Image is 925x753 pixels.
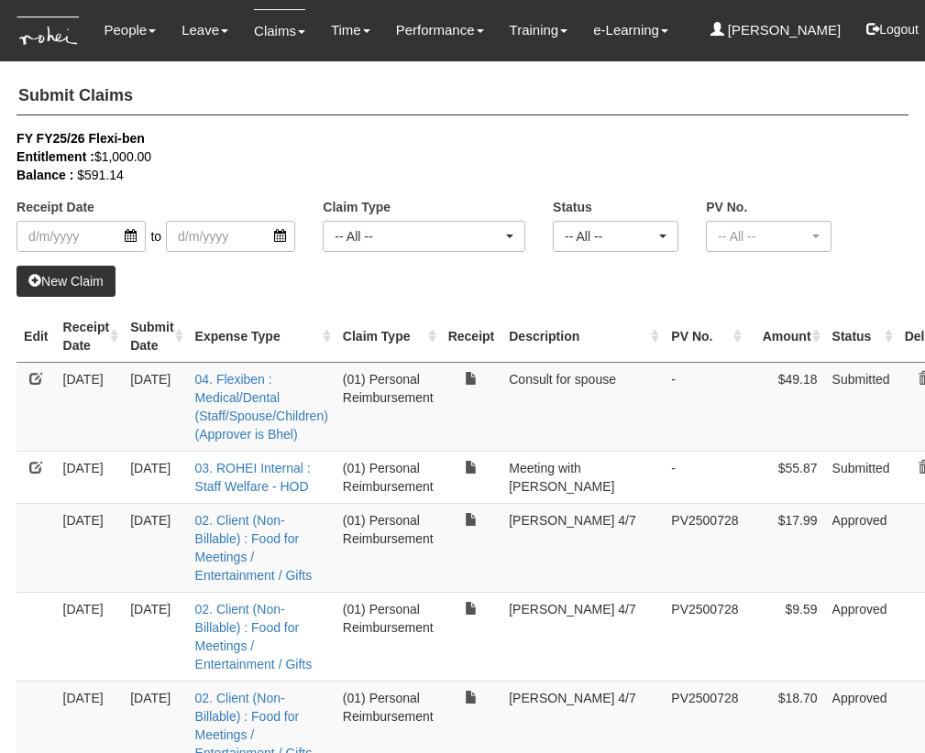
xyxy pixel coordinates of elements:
a: People [104,9,156,51]
a: Training [510,9,568,51]
td: [DATE] [123,362,187,451]
label: Receipt Date [17,198,94,216]
label: Claim Type [323,198,391,216]
a: 03. ROHEI Internal : Staff Welfare - HOD [195,461,311,494]
td: [DATE] [56,451,124,503]
a: Time [331,9,370,51]
b: FY FY25/26 Flexi-ben [17,131,145,146]
td: (01) Personal Reimbursement [336,362,441,451]
div: $1,000.00 [17,147,881,166]
td: [DATE] [123,451,187,503]
td: [DATE] [56,592,124,681]
td: [DATE] [123,592,187,681]
td: [PERSON_NAME] 4/7 [501,503,664,592]
td: Meeting with [PERSON_NAME] [501,451,664,503]
th: Description : activate to sort column ascending [501,311,664,363]
th: Amount : activate to sort column ascending [746,311,825,363]
th: PV No. : activate to sort column ascending [664,311,745,363]
span: to [146,221,166,252]
div: -- All -- [718,227,809,246]
input: d/m/yyyy [17,221,146,252]
th: Receipt [441,311,502,363]
a: Claims [254,9,305,52]
a: 04. Flexiben : Medical/Dental (Staff/Spouse/Children) (Approver is Bhel) [195,372,328,442]
a: Performance [396,9,484,51]
a: Leave [182,9,228,51]
a: e-Learning [593,9,668,51]
td: (01) Personal Reimbursement [336,451,441,503]
a: New Claim [17,266,116,297]
button: -- All -- [706,221,831,252]
button: -- All -- [553,221,678,252]
td: Consult for spouse [501,362,664,451]
a: [PERSON_NAME] [710,9,842,51]
th: Status : activate to sort column ascending [825,311,897,363]
td: $9.59 [746,592,825,681]
button: -- All -- [323,221,525,252]
td: (01) Personal Reimbursement [336,592,441,681]
td: [DATE] [123,503,187,592]
a: 02. Client (Non-Billable) : Food for Meetings / Entertainment / Gifts [195,513,313,583]
input: d/m/yyyy [166,221,295,252]
h4: Submit Claims [17,78,908,115]
td: $17.99 [746,503,825,592]
td: Submitted [825,362,897,451]
b: Balance : [17,168,73,182]
td: - [664,451,745,503]
th: Claim Type : activate to sort column ascending [336,311,441,363]
td: [PERSON_NAME] 4/7 [501,592,664,681]
a: 02. Client (Non-Billable) : Food for Meetings / Entertainment / Gifts [195,602,313,671]
td: Submitted [825,451,897,503]
td: PV2500728 [664,503,745,592]
td: - [664,362,745,451]
b: Entitlement : [17,149,94,164]
td: (01) Personal Reimbursement [336,503,441,592]
div: -- All -- [565,227,655,246]
span: $591.14 [77,168,124,182]
th: Submit Date : activate to sort column ascending [123,311,187,363]
iframe: chat widget [848,680,907,735]
th: Receipt Date : activate to sort column ascending [56,311,124,363]
label: Status [553,198,592,216]
td: $55.87 [746,451,825,503]
td: PV2500728 [664,592,745,681]
div: -- All -- [335,227,502,246]
th: Edit [17,311,55,363]
th: Expense Type : activate to sort column ascending [188,311,336,363]
td: [DATE] [56,503,124,592]
label: PV No. [706,198,747,216]
td: Approved [825,503,897,592]
td: $49.18 [746,362,825,451]
td: Approved [825,592,897,681]
td: [DATE] [56,362,124,451]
